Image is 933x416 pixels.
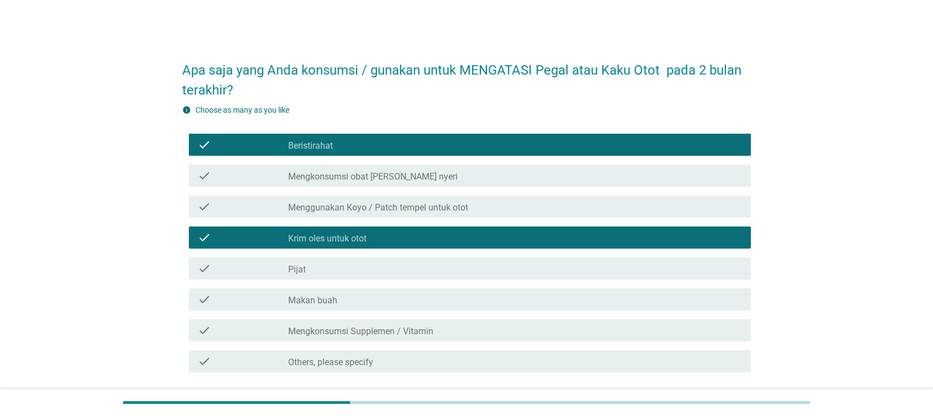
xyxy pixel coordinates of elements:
h2: Apa saja yang Anda konsumsi / gunakan untuk MENGATASI Pegal atau Kaku Otot pada 2 bulan terakhir? [182,49,751,100]
label: Makan buah [288,295,337,306]
i: check [198,293,211,306]
label: Mengkonsumsi Supplemen / Vitamin [288,326,433,337]
i: check [198,200,211,213]
i: check [198,231,211,244]
label: Choose as many as you like [195,106,289,114]
i: check [198,138,211,151]
label: Menggunakan Koyo / Patch tempel untuk otot [288,202,468,213]
label: Others, please specify [288,357,373,368]
label: Mengkonsumsi obat [PERSON_NAME] nyeri [288,171,458,182]
i: info [182,106,191,114]
i: check [198,262,211,275]
i: check [198,169,211,182]
label: Krim oles untuk otot [288,233,367,244]
label: Beristirahat [288,140,333,151]
i: check [198,324,211,337]
i: check [198,355,211,368]
label: Pijat [288,264,306,275]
